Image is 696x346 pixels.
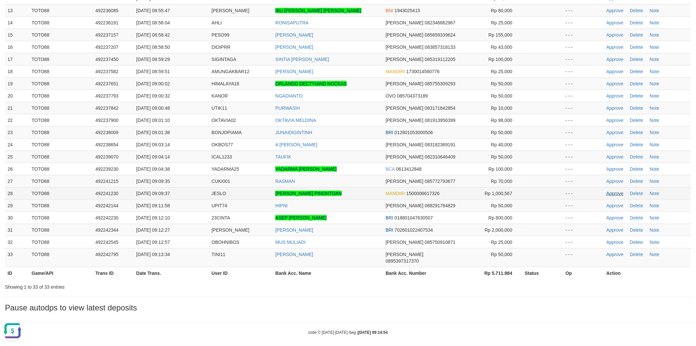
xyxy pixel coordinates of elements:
[29,138,93,151] td: TOTO88
[5,248,29,267] td: 33
[136,32,170,38] span: [DATE] 08:58:42
[275,240,306,245] a: MUS MULIADI
[630,142,643,147] a: Delete
[3,3,22,22] button: Open LiveChat chat widget
[563,41,604,53] td: - - -
[95,118,118,123] span: 492237900
[275,215,327,220] a: ASEP [PERSON_NAME]
[563,16,604,29] td: - - -
[275,166,336,172] a: YADARMA [PERSON_NAME]
[630,154,643,159] a: Delete
[211,32,229,38] span: PESO99
[211,227,249,233] span: [PERSON_NAME]
[275,20,309,25] a: RONISAPUTRA
[5,199,29,212] td: 29
[95,69,118,74] span: 492237582
[650,44,659,50] a: Note
[650,142,659,147] a: Note
[563,224,604,236] td: - - -
[607,69,624,74] a: Approve
[386,20,424,25] span: [PERSON_NAME]
[407,191,440,196] span: Copy 1500006617326 to clipboard
[425,81,456,86] span: Copy 085755309293 to clipboard
[488,166,512,172] span: Rp 100,000
[136,227,170,233] span: [DATE] 09:12:27
[488,32,512,38] span: Rp 155,000
[491,81,512,86] span: Rp 50,000
[607,203,624,208] a: Approve
[425,44,456,50] span: Copy 083857318133 to clipboard
[607,191,624,196] a: Approve
[386,179,424,184] span: [PERSON_NAME]
[386,154,424,159] span: [PERSON_NAME]
[395,8,420,13] span: Copy 1943025415 to clipboard
[358,331,388,335] strong: [DATE] 09:14:54
[563,151,604,163] td: - - -
[386,105,424,111] span: [PERSON_NAME]
[275,57,329,62] a: SINTIA [PERSON_NAME]
[29,224,93,236] td: TOTO88
[630,179,643,184] a: Delete
[491,69,512,74] span: Rp 25,000
[136,154,170,159] span: [DATE] 09:04:14
[630,191,643,196] a: Delete
[95,8,118,13] span: 492236085
[211,118,236,123] span: OKTAVIA02
[425,118,456,123] span: Copy 081913956399 to clipboard
[607,240,624,245] a: Approve
[275,154,291,159] a: TAUFIK
[522,267,563,279] th: Status
[488,57,512,62] span: Rp 100,000
[29,126,93,138] td: TOTO88
[275,69,313,74] a: [PERSON_NAME]
[459,267,522,279] th: Rp 5.711.984
[563,175,604,187] td: - - -
[485,191,512,196] span: Rp 1,000,567
[563,90,604,102] td: - - -
[275,252,313,257] a: [PERSON_NAME]
[650,166,659,172] a: Note
[563,236,604,248] td: - - -
[630,118,643,123] a: Delete
[491,8,512,13] span: Rp 80,000
[5,53,29,65] td: 17
[563,77,604,90] td: - - -
[563,199,604,212] td: - - -
[386,81,424,86] span: [PERSON_NAME]
[5,175,29,187] td: 27
[136,130,170,135] span: [DATE] 09:01:38
[396,166,422,172] span: Copy 0613412848 to clipboard
[95,20,118,25] span: 492236191
[386,142,424,147] span: [PERSON_NAME]
[563,212,604,224] td: - - -
[29,90,93,102] td: TOTO88
[95,252,118,257] span: 492242795
[386,166,395,172] span: BCA
[650,215,659,220] a: Note
[425,20,456,25] span: Copy 082346862967 to clipboard
[95,81,118,86] span: 492237651
[136,69,170,74] span: [DATE] 08:59:51
[395,227,433,233] span: Copy 702601022407534 to clipboard
[5,126,29,138] td: 23
[29,4,93,16] td: TOTO88
[630,44,643,50] a: Delete
[211,81,239,86] span: HIMALAYA18
[5,212,29,224] td: 30
[407,69,440,74] span: Copy 1730014560776 to clipboard
[5,267,29,279] th: ID
[275,44,313,50] a: [PERSON_NAME]
[29,212,93,224] td: TOTO88
[386,130,393,135] span: BRI
[136,118,170,123] span: [DATE] 09:01:10
[607,44,624,50] a: Approve
[95,215,118,220] span: 492242230
[275,32,313,38] a: [PERSON_NAME]
[29,77,93,90] td: TOTO88
[397,93,428,99] span: Copy 085704373189 to clipboard
[29,187,93,199] td: TOTO88
[29,163,93,175] td: TOTO88
[630,240,643,245] a: Delete
[275,130,312,135] a: JUNAIDIGINTINH
[630,20,643,25] a: Delete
